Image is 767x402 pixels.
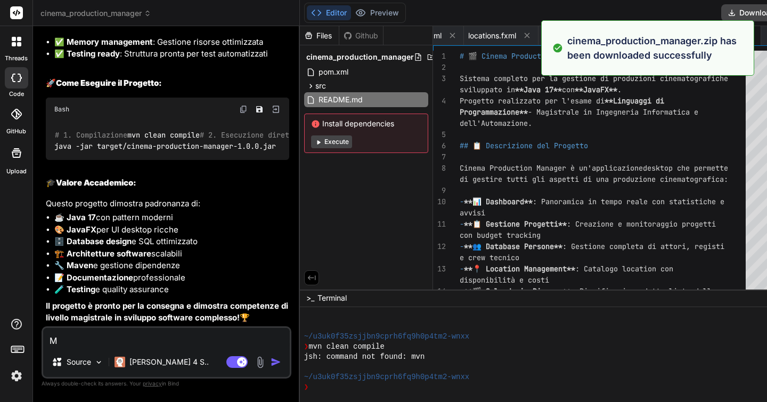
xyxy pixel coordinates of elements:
strong: Come Eseguire il Progetto: [56,78,162,88]
span: desktop che permette [643,163,728,173]
button: Editor [307,5,351,20]
div: 2 [433,62,446,73]
span: jsh: command not found: mvn [304,352,425,362]
span: **📍 Location Management** [464,264,575,274]
strong: 🏗️ Architetture software [54,248,151,259]
span: - Magistrale in Ingegneria Informatica e [528,107,698,117]
button: Save file [252,102,267,117]
strong: 📝 Documentazione [54,272,133,283]
span: avvisi [460,208,485,218]
span: : Catalogo location con [575,264,673,274]
strong: 🔧 Maven [54,260,93,270]
p: 🏆 [46,300,289,324]
div: 7 [433,151,446,163]
img: Pick Models [94,358,103,367]
div: 6 [433,140,446,151]
button: Preview [351,5,403,20]
img: icon [271,357,281,367]
span: Progetto realizzato per l'esame di [460,96,605,106]
code: mvn clean compile mvn javafx:run mvn clean package -Pprod java -jar target/cinema-production-mana... [54,130,596,151]
strong: ☕ Java 17 [54,212,96,222]
span: **📋 Gestione Progetti** [464,219,567,229]
span: Cinema Production Manager è un'applicazione [460,163,643,173]
strong: 🧪 Testing [54,284,95,294]
span: ~/u3uk0f35zsjjbn9cprh6fq9h0p4tm2-wnxx [304,372,470,382]
span: . [617,85,622,94]
p: cinema_production_manager.zip has been downloaded successfully [567,34,747,62]
span: Programmazione** [460,107,528,117]
strong: Il progetto è pronto per la consegna e dimostra competenze di livello magistrale in sviluppo soft... [46,301,290,323]
span: ematografica: [673,174,728,184]
span: ematografiche [673,74,728,83]
div: 13 [433,263,446,275]
div: 4 [433,95,446,107]
span: : Pianificazione dettagliata delle [571,286,716,296]
span: ## 📋 Descrizione del Progetto [460,141,588,150]
span: sviluppato in [460,85,515,94]
li: e gestione dipendenze [54,260,289,272]
h2: 🚀 [46,77,289,90]
span: con budget tracking [460,230,541,240]
span: e crew tecnico [460,253,519,262]
p: Source [67,357,91,367]
span: : Panoramica in tempo reale con statistiche e [533,197,724,206]
span: Bash [54,105,69,114]
span: ~/u3uk0f35zsjjbn9cprh6fq9h0p4tm2-wnxx [304,332,470,342]
label: threads [5,54,28,63]
div: 10 [433,196,446,207]
span: ❯ [304,342,308,352]
span: **🎬 Calendario Riprese** [464,286,571,296]
span: - [460,219,464,229]
span: ❯ [304,382,308,392]
li: con pattern moderni [54,212,289,224]
img: Open in Browser [271,104,281,114]
span: pom.xml [317,66,349,78]
span: Sistema completo per la gestione di produzioni cin [460,74,673,83]
span: cinema_production_manager [40,8,151,19]
div: 3 [433,73,446,84]
div: 1 [433,51,446,62]
span: cinema_production_manager [306,52,414,62]
img: Claude 4 Sonnet [115,357,125,367]
strong: Valore Accademico: [56,178,136,188]
button: Execute [311,135,352,148]
p: [PERSON_NAME] 4 S.. [129,357,209,367]
div: 5 [433,129,446,140]
span: # 🎬 Cinema Production Manager [460,51,588,61]
img: alert [552,34,563,62]
div: 9 [433,185,446,196]
span: : Gestione completa di attori, registi [562,242,724,251]
strong: ✅ Testing ready [54,49,120,59]
span: **Linguaggi di [605,96,664,106]
p: Questo progetto dimostra padronanza di: [46,198,289,210]
div: 11 [433,219,446,230]
span: # 2. Esecuzione diretta [200,130,298,140]
span: locations.fxml [468,30,516,41]
li: : Gestione risorse ottimizzata [54,36,289,49]
img: attachment [254,356,266,368]
div: Files [300,30,339,41]
span: disponibilità e costi [460,275,549,285]
img: settings [7,367,26,385]
span: - [460,264,464,274]
span: privacy [143,380,162,387]
span: - [460,197,464,206]
div: 12 [433,241,446,252]
div: 14 [433,286,446,297]
span: README.md [317,93,364,106]
span: - [460,242,464,251]
label: GitHub [6,127,26,136]
span: src [315,81,326,91]
li: : Struttura pronta per test automatizzati [54,48,289,60]
span: Terminal [317,293,347,303]
li: e SQL ottimizzato [54,236,289,248]
span: **👥 Database Persone** [464,242,562,251]
label: code [9,90,24,99]
h2: 🎓 [46,177,289,189]
strong: 🎨 JavaFX [54,224,96,235]
strong: ✅ Memory management [54,37,153,47]
li: per UI desktop ricche [54,224,289,236]
span: >_ [306,293,314,303]
span: : Creazione e monitoraggio progetti [567,219,716,229]
span: # 1. Compilazione [55,130,127,140]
